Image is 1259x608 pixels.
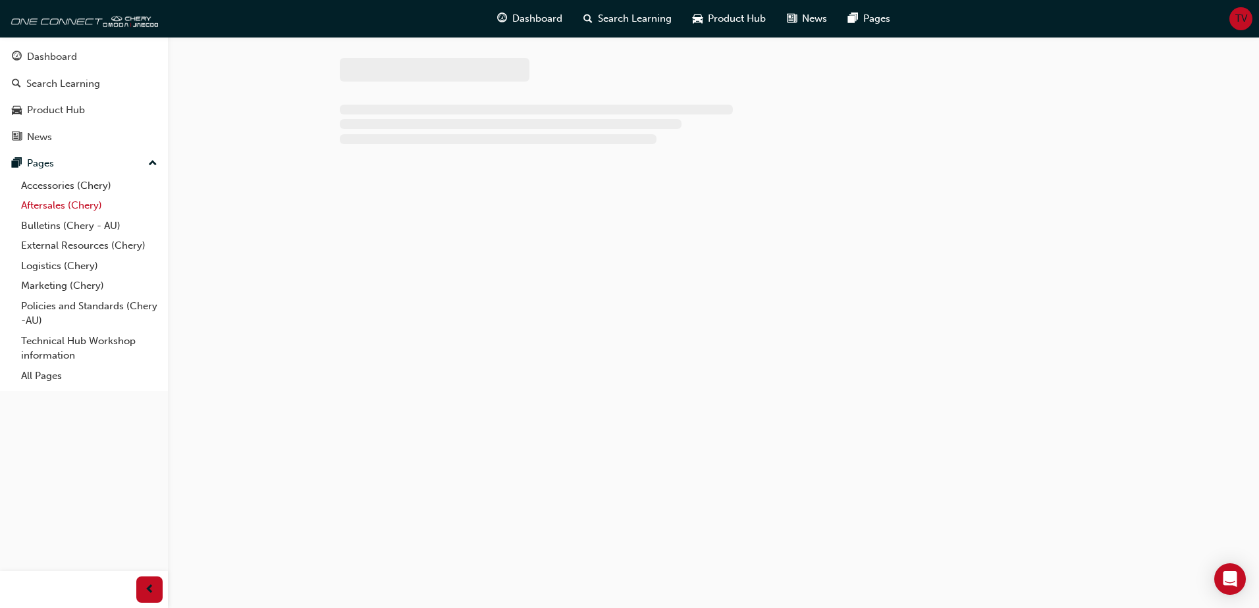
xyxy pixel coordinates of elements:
[16,176,163,196] a: Accessories (Chery)
[1235,11,1247,26] span: TV
[16,296,163,331] a: Policies and Standards (Chery -AU)
[1214,563,1246,595] div: Open Intercom Messenger
[12,105,22,116] span: car-icon
[848,11,858,27] span: pages-icon
[497,11,507,27] span: guage-icon
[5,45,163,69] a: Dashboard
[693,11,703,27] span: car-icon
[1229,7,1252,30] button: TV
[5,151,163,176] button: Pages
[16,236,163,256] a: External Resources (Chery)
[26,76,100,91] div: Search Learning
[802,11,827,26] span: News
[16,276,163,296] a: Marketing (Chery)
[27,49,77,64] div: Dashboard
[16,216,163,236] a: Bulletins (Chery - AU)
[7,5,158,32] img: oneconnect
[708,11,766,26] span: Product Hub
[787,11,797,27] span: news-icon
[16,331,163,366] a: Technical Hub Workshop information
[487,5,573,32] a: guage-iconDashboard
[27,156,54,171] div: Pages
[776,5,838,32] a: news-iconNews
[27,130,52,145] div: News
[512,11,562,26] span: Dashboard
[598,11,672,26] span: Search Learning
[5,72,163,96] a: Search Learning
[148,155,157,172] span: up-icon
[12,51,22,63] span: guage-icon
[5,98,163,122] a: Product Hub
[145,582,155,598] span: prev-icon
[5,42,163,151] button: DashboardSearch LearningProduct HubNews
[12,158,22,170] span: pages-icon
[863,11,890,26] span: Pages
[27,103,85,118] div: Product Hub
[573,5,682,32] a: search-iconSearch Learning
[16,256,163,276] a: Logistics (Chery)
[682,5,776,32] a: car-iconProduct Hub
[16,366,163,386] a: All Pages
[12,132,22,143] span: news-icon
[838,5,901,32] a: pages-iconPages
[12,78,21,90] span: search-icon
[583,11,593,27] span: search-icon
[16,195,163,216] a: Aftersales (Chery)
[5,125,163,149] a: News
